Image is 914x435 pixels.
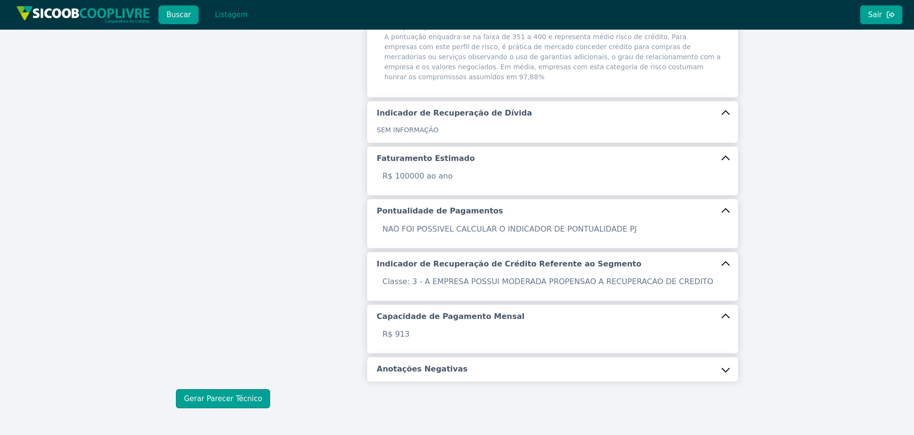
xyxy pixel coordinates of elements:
[377,259,642,269] h5: Indicador de Recuperação de Crédito Referente ao Segmento
[377,153,475,164] h5: Faturamento Estimado
[377,223,729,235] p: NAO FOI POSSIVEL CALCULAR O INDICADOR DE PONTUALIDADE PJ
[377,276,729,287] p: Classe: 3 - A EMPRESA POSSUI MODERADA PROPENSAO A RECUPERACAO DE CREDITO
[16,6,150,23] img: img/sicoob_cooplivre.png
[377,126,438,134] span: SEM INFORMAÇÃO
[367,147,738,170] button: Faturamento Estimado
[367,252,738,276] button: Indicador de Recuperação de Crédito Referente ao Segmento
[176,389,270,408] button: Gerar Parecer Técnico
[377,329,729,340] p: R$ 913
[367,199,738,223] button: Pontualidade de Pagamentos
[860,5,903,24] button: Sair
[367,357,738,381] button: Anotações Negativas
[377,108,532,118] h5: Indicador de Recuperação de Dívida
[377,364,468,374] h5: Anotações Negativas
[367,305,738,329] button: Capacidade de Pagamento Mensal
[377,170,729,182] p: R$ 100000 ao ano
[384,22,721,82] span: A pontuação enquadra-se na faixa de 351 a 400 e representa médio risco de crédito. Para empresas ...
[207,5,256,24] button: Listagem
[367,101,738,125] button: Indicador de Recuperação de Dívida
[377,206,503,216] h5: Pontualidade de Pagamentos
[158,5,199,24] button: Buscar
[377,311,524,322] h5: Capacidade de Pagamento Mensal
